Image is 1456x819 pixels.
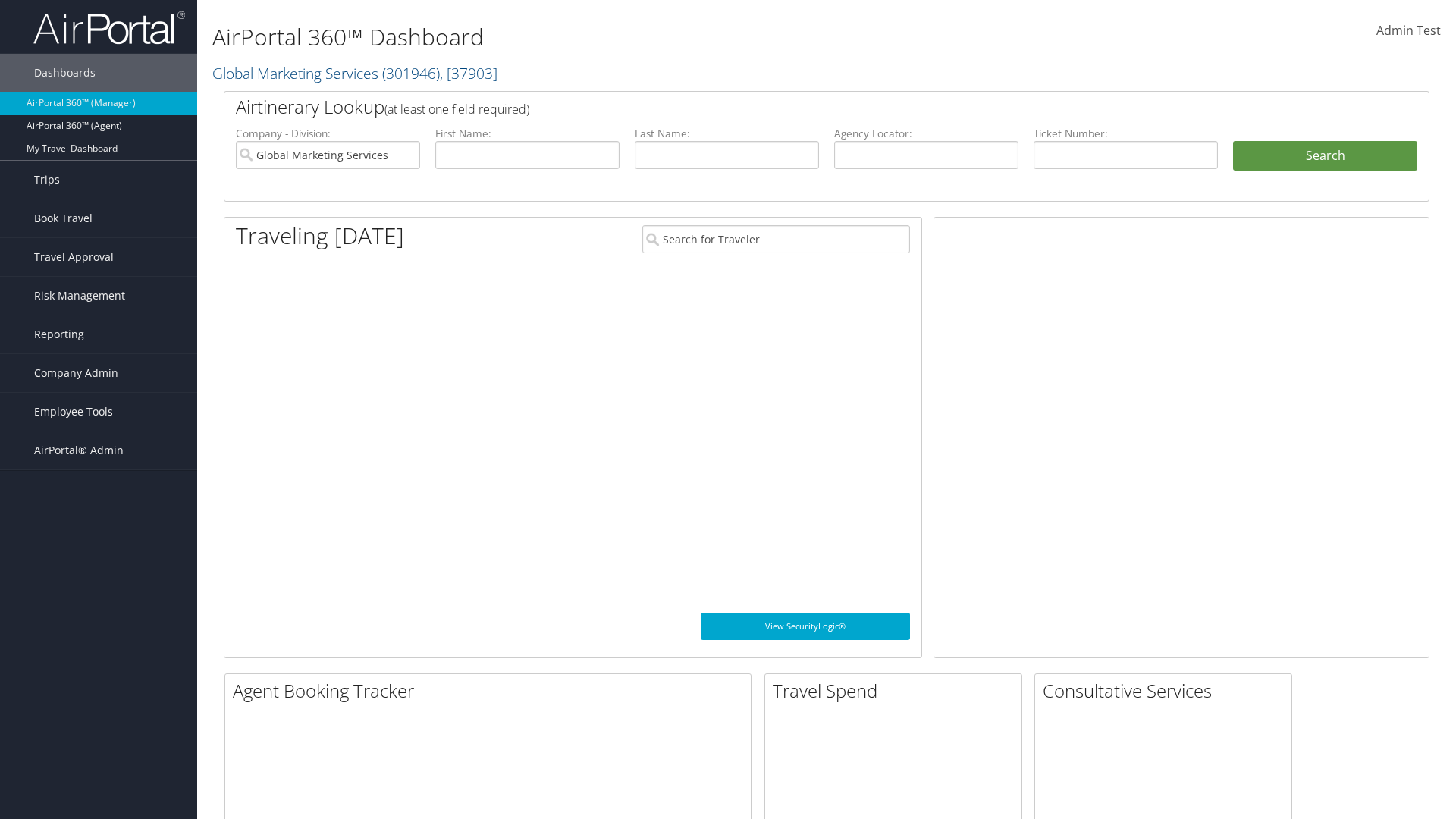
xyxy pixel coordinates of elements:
[384,101,529,118] span: (at least one field required)
[34,238,114,276] span: Travel Approval
[834,126,1018,141] label: Agency Locator:
[34,199,93,237] span: Book Travel
[34,161,60,199] span: Trips
[236,220,404,252] h1: Traveling [DATE]
[212,63,497,83] a: Global Marketing Services
[773,678,1021,704] h2: Travel Spend
[382,63,440,83] span: ( 301946 )
[635,126,819,141] label: Last Name:
[1376,8,1441,55] a: Admin Test
[233,678,751,704] h2: Agent Booking Tracker
[642,225,910,253] input: Search for Traveler
[34,54,96,92] span: Dashboards
[34,431,124,469] span: AirPortal® Admin
[701,613,910,640] a: View SecurityLogic®
[34,277,125,315] span: Risk Management
[440,63,497,83] span: , [ 37903 ]
[1043,678,1291,704] h2: Consultative Services
[1034,126,1218,141] label: Ticket Number:
[435,126,620,141] label: First Name:
[236,94,1317,120] h2: Airtinerary Lookup
[1233,141,1417,171] button: Search
[1376,22,1441,39] span: Admin Test
[33,10,185,45] img: airportal-logo.png
[34,315,84,353] span: Reporting
[236,126,420,141] label: Company - Division:
[212,21,1031,53] h1: AirPortal 360™ Dashboard
[34,393,113,431] span: Employee Tools
[34,354,118,392] span: Company Admin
